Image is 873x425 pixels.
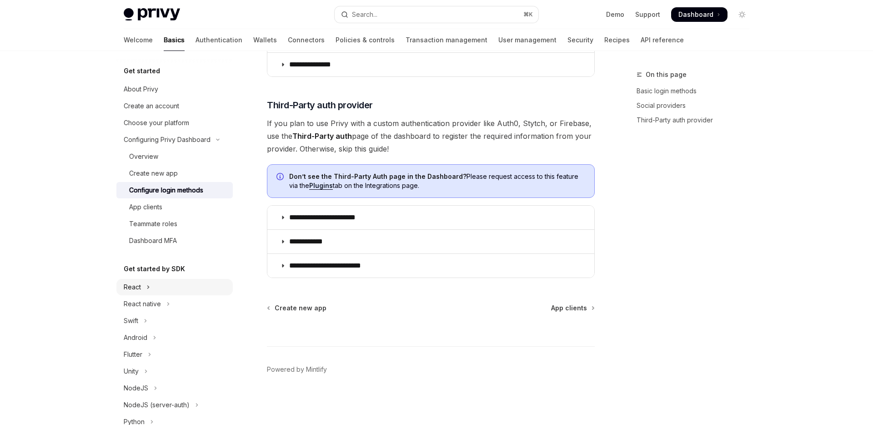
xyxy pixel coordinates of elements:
div: Overview [129,151,158,162]
div: Unity [124,366,139,377]
div: Dashboard MFA [129,235,177,246]
a: Create an account [116,98,233,114]
img: light logo [124,8,180,21]
a: Welcome [124,29,153,51]
a: Create new app [268,304,326,313]
button: Toggle NodeJS section [116,380,233,396]
div: Android [124,332,147,343]
div: About Privy [124,84,158,95]
div: NodeJS (server-auth) [124,400,190,410]
a: Security [567,29,593,51]
a: Connectors [288,29,325,51]
a: Support [635,10,660,19]
span: Dashboard [678,10,713,19]
strong: Third-Party auth [292,132,352,141]
button: Toggle Configuring Privy Dashboard section [116,132,233,148]
a: Choose your platform [116,115,233,131]
div: React [124,282,141,293]
a: Recipes [604,29,630,51]
a: Create new app [116,165,233,182]
span: Please request access to this feature via the tab on the Integrations page. [289,172,585,190]
a: Third-Party auth provider [637,113,757,127]
div: App clients [129,202,162,212]
a: Dashboard MFA [116,233,233,249]
span: App clients [551,304,587,313]
h5: Get started by SDK [124,263,185,274]
a: App clients [116,199,233,215]
div: Create an account [124,101,179,111]
div: NodeJS [124,383,148,394]
a: Plugins [309,182,333,190]
a: App clients [551,304,594,313]
button: Toggle Swift section [116,313,233,329]
strong: Don’t see the Third-Party Auth page in the Dashboard? [289,172,467,180]
span: If you plan to use Privy with a custom authentication provider like Auth0, Stytch, or Firebase, u... [267,117,595,155]
svg: Info [276,173,286,182]
a: Wallets [253,29,277,51]
a: User management [498,29,557,51]
div: Create new app [129,168,178,179]
button: Toggle Flutter section [116,346,233,363]
a: Basic login methods [637,84,757,98]
a: Dashboard [671,7,727,22]
button: Open search [335,6,538,23]
span: Create new app [275,304,326,313]
div: React native [124,299,161,309]
div: Configure login methods [129,185,203,196]
span: Third-Party auth provider [267,99,373,111]
a: Transaction management [406,29,487,51]
a: Authentication [196,29,242,51]
div: Search... [352,9,377,20]
a: Basics [164,29,185,51]
div: Flutter [124,349,142,360]
a: Powered by Mintlify [267,365,327,374]
a: Demo [606,10,624,19]
a: API reference [641,29,684,51]
div: Choose your platform [124,117,189,128]
div: Configuring Privy Dashboard [124,134,211,145]
a: Social providers [637,98,757,113]
div: Swift [124,315,138,326]
button: Toggle Android section [116,329,233,346]
a: Overview [116,148,233,165]
a: Configure login methods [116,182,233,198]
div: Teammate roles [129,218,177,229]
button: Toggle dark mode [735,7,749,22]
span: ⌘ K [523,11,533,18]
button: Toggle React section [116,279,233,295]
a: Teammate roles [116,216,233,232]
h5: Get started [124,66,160,76]
button: Toggle Unity section [116,363,233,379]
span: On this page [646,69,687,80]
button: Toggle React native section [116,296,233,312]
button: Toggle NodeJS (server-auth) section [116,397,233,413]
a: Policies & controls [336,29,395,51]
a: About Privy [116,81,233,97]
